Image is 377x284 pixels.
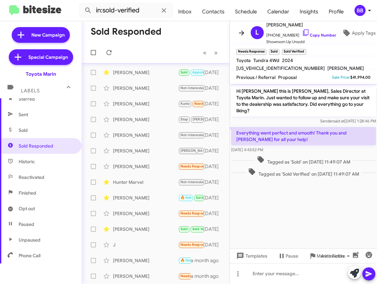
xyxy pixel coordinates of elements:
[236,49,266,55] small: Needs Response
[31,32,65,38] span: New Campaign
[178,163,203,170] div: Yes
[113,116,178,123] div: [PERSON_NAME]
[181,86,206,90] span: Not-Interested
[113,257,178,264] div: [PERSON_NAME]
[113,85,178,91] div: [PERSON_NAME]
[178,131,203,139] div: We already closed a deal with you on a lease last week.. no other needs
[178,194,203,201] div: That sounds great! Let's schedule an appointment for [DATE] to discuss your vehicle. Just let me ...
[203,148,224,154] div: [DATE]
[181,164,208,168] span: Needs Response
[262,2,294,21] a: Calendar
[19,111,28,118] span: Sent
[235,250,267,262] span: Templates
[327,65,364,71] span: [PERSON_NAME]
[113,195,178,201] div: [PERSON_NAME]
[236,74,275,80] span: Previous / Referral
[203,116,224,123] div: [DATE]
[181,102,190,106] span: Kunle
[282,49,306,55] small: Sold Verified
[273,250,304,262] button: Pause
[191,257,224,264] div: a month ago
[231,85,376,117] p: Hi [PERSON_NAME] this is [PERSON_NAME], Sales Director at Toyota Marin. Just wanted to follow up ...
[28,54,68,60] span: Special Campaign
[181,180,206,184] span: Not-Interested
[214,49,218,57] span: »
[181,70,188,74] span: Sold
[178,116,203,123] div: [PERSON_NAME] is helping us thank you
[178,147,203,154] div: I already talked to one of [GEOGRAPHIC_DATA]. I'll come by [DATE].
[203,132,224,138] div: [DATE]
[113,226,178,232] div: [PERSON_NAME]
[26,71,56,77] div: Toyota Marin
[203,85,224,91] div: [DATE]
[9,49,73,65] a: Special Campaign
[210,46,222,59] button: Next
[245,168,361,177] span: Tagged as 'Sold Verified' on [DATE] 11:49:07 AM
[191,273,224,279] div: a month ago
[113,242,178,248] div: J
[181,196,192,200] span: 🔥 Hot
[230,2,262,21] a: Schedule
[282,57,293,63] span: 2024
[113,69,178,76] div: [PERSON_NAME]
[113,179,178,185] div: Hunter Marvel
[181,227,188,231] span: Sold
[231,127,376,145] p: Everything went perfect and smooth! Thank you and [PERSON_NAME] for all your help!
[203,242,224,248] div: [DATE]
[236,57,251,63] span: Toyota
[354,5,366,16] div: BB
[19,190,36,196] span: Finished
[113,101,178,107] div: [PERSON_NAME]
[192,227,214,231] span: Sold Verified
[203,195,224,201] div: [DATE]
[12,27,70,43] a: New Campaign
[181,117,188,121] span: Stop
[181,211,208,215] span: Needs Response
[91,26,162,37] h1: Sold Responded
[323,2,349,21] span: Profile
[181,133,206,137] span: Not-Interested
[113,148,178,154] div: [PERSON_NAME]
[19,96,35,102] span: Starred
[178,272,191,280] div: I have a deposit on one
[19,127,28,134] span: Sold
[203,210,224,217] div: [DATE]
[193,117,222,121] span: [PERSON_NAME]
[294,2,323,21] a: Insights
[203,226,224,232] div: [DATE]
[266,39,336,45] span: Showroom Up Unsold
[197,2,230,21] a: Contacts
[19,143,53,149] span: Sold Responded
[316,250,357,262] button: Auto Fields
[269,49,279,55] small: Sold
[178,241,203,248] div: Yes, if you paid me enough
[178,225,203,233] div: When would you like to bring it by for an appraisal? It will only take about 10 minutes. Thank you!
[113,210,178,217] div: [PERSON_NAME]
[19,237,40,243] span: Unpaused
[203,101,224,107] div: [DATE]
[349,5,370,16] button: BB
[266,29,336,39] span: [PHONE_NUMBER]
[181,243,208,247] span: Needs Response
[203,49,207,57] span: «
[113,273,178,279] div: [PERSON_NAME]
[302,33,336,38] a: Copy Number
[321,250,352,262] span: Auto Fields
[236,65,325,71] span: [US_VEHICLE_IDENTIFICATION_NUMBER]
[19,221,34,228] span: Paused
[266,21,336,29] span: [PERSON_NAME]
[19,205,35,212] span: Opt out
[203,163,224,170] div: [DATE]
[173,2,197,21] a: Inbox
[194,102,222,106] span: Needs Response
[178,257,191,264] div: Ah ok thanks. I don't need to come in then until it arrives. Looking forward to it, thanks!
[199,46,211,59] button: Previous
[255,27,259,38] span: L
[333,118,344,123] span: said at
[19,252,40,259] span: Phone Call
